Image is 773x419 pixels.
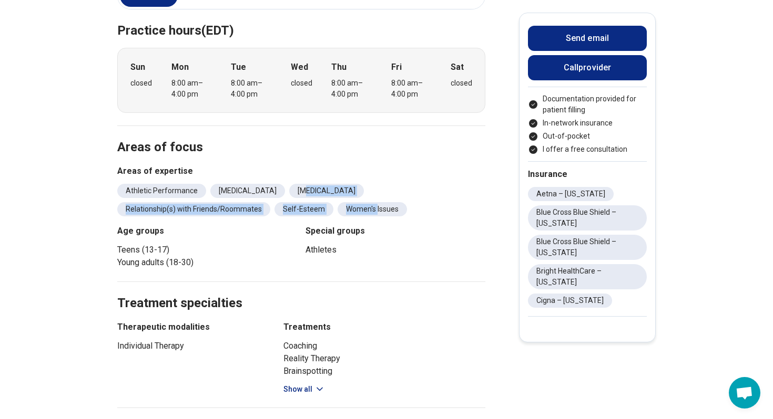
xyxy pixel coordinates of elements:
h3: Special groups [306,225,485,237]
li: Out-of-pocket [528,131,647,142]
div: Open chat [729,377,760,408]
div: When does the program meet? [117,48,485,113]
strong: Sat [451,61,464,74]
li: Teens (13-17) [117,244,297,256]
div: closed [451,78,472,89]
h2: Treatment specialties [117,269,485,312]
li: Athletic Performance [117,184,206,198]
li: Aetna – [US_STATE] [528,187,614,201]
li: Individual Therapy [117,340,265,352]
div: 8:00 am – 4:00 pm [171,78,212,100]
li: Women's Issues [338,202,407,216]
strong: Wed [291,61,308,74]
h3: Areas of expertise [117,165,485,177]
button: Send email [528,26,647,51]
li: [MEDICAL_DATA] [210,184,285,198]
button: Show all [283,384,325,395]
li: Athletes [306,244,485,256]
li: Blue Cross Blue Shield – [US_STATE] [528,205,647,231]
strong: Thu [331,61,347,74]
li: Documentation provided for patient filling [528,93,647,116]
strong: Sun [130,61,145,74]
strong: Fri [391,61,402,74]
li: In-network insurance [528,118,647,129]
h2: Insurance [528,168,647,181]
li: Reality Therapy [283,352,485,365]
div: closed [291,78,312,89]
h3: Therapeutic modalities [117,321,265,333]
li: Brainspotting [283,365,485,378]
h3: Treatments [283,321,485,333]
strong: Mon [171,61,189,74]
div: 8:00 am – 4:00 pm [331,78,372,100]
li: I offer a free consultation [528,144,647,155]
li: Cigna – [US_STATE] [528,294,612,308]
li: Self-Esteem [274,202,333,216]
div: closed [130,78,152,89]
li: Blue Cross Blue Shield – [US_STATE] [528,235,647,260]
li: Coaching [283,340,485,352]
h3: Age groups [117,225,297,237]
li: Bright HealthCare – [US_STATE] [528,264,647,289]
div: 8:00 am – 4:00 pm [231,78,271,100]
button: Callprovider [528,55,647,80]
h2: Areas of focus [117,113,485,156]
strong: Tue [231,61,246,74]
li: [MEDICAL_DATA] [289,184,364,198]
li: Relationship(s) with Friends/Roommates [117,202,270,216]
ul: Payment options [528,93,647,155]
div: 8:00 am – 4:00 pm [391,78,432,100]
li: Young adults (18-30) [117,256,297,269]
